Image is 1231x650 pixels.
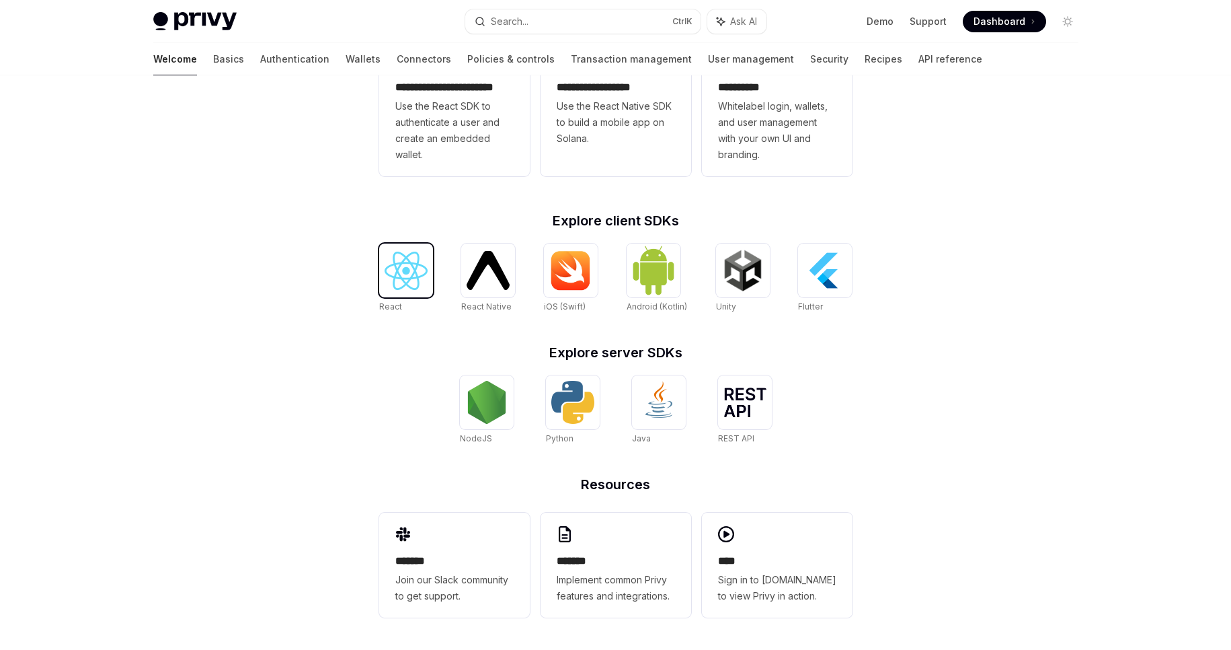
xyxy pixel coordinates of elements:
[395,98,514,163] span: Use the React SDK to authenticate a user and create an embedded wallet.
[460,433,492,443] span: NodeJS
[627,244,687,314] a: Android (Kotlin)Android (Kotlin)
[467,43,555,75] a: Policies & controls
[551,381,594,424] img: Python
[632,433,651,443] span: Java
[627,301,687,312] span: Android (Kotlin)
[460,375,514,445] a: NodeJSNodeJS
[798,301,823,312] span: Flutter
[637,381,680,424] img: Java
[718,98,836,163] span: Whitelabel login, wallets, and user management with your own UI and branding.
[718,572,836,604] span: Sign in to [DOMAIN_NAME] to view Privy in action.
[708,43,794,75] a: User management
[213,43,244,75] a: Basics
[707,9,766,34] button: Ask AI
[810,43,848,75] a: Security
[379,301,402,312] span: React
[723,388,766,417] img: REST API
[346,43,381,75] a: Wallets
[867,15,894,28] a: Demo
[672,16,692,27] span: Ctrl K
[461,301,512,312] span: React Native
[963,11,1046,32] a: Dashboard
[544,244,598,314] a: iOS (Swift)iOS (Swift)
[379,513,530,618] a: **** **Join our Slack community to get support.
[467,251,510,289] img: React Native
[557,572,675,604] span: Implement common Privy features and integrations.
[865,43,902,75] a: Recipes
[571,43,692,75] a: Transaction management
[910,15,947,28] a: Support
[379,244,433,314] a: ReactReact
[395,572,514,604] span: Join our Slack community to get support.
[803,249,846,292] img: Flutter
[632,375,686,445] a: JavaJava
[465,381,508,424] img: NodeJS
[379,214,852,227] h2: Explore client SDKs
[918,43,982,75] a: API reference
[465,9,701,34] button: Search...CtrlK
[153,43,197,75] a: Welcome
[541,513,691,618] a: **** **Implement common Privy features and integrations.
[153,12,237,31] img: light logo
[461,244,515,314] a: React NativeReact Native
[379,478,852,491] h2: Resources
[260,43,329,75] a: Authentication
[397,43,451,75] a: Connectors
[730,15,757,28] span: Ask AI
[546,433,573,443] span: Python
[491,13,528,30] div: Search...
[718,433,754,443] span: REST API
[718,375,772,445] a: REST APIREST API
[541,39,691,176] a: **** **** **** ***Use the React Native SDK to build a mobile app on Solana.
[632,245,675,295] img: Android (Kotlin)
[549,250,592,291] img: iOS (Swift)
[974,15,1025,28] span: Dashboard
[716,301,736,312] span: Unity
[544,301,586,312] span: iOS (Swift)
[721,249,764,292] img: Unity
[1057,11,1078,32] button: Toggle dark mode
[702,39,852,176] a: **** *****Whitelabel login, wallets, and user management with your own UI and branding.
[716,244,770,314] a: UnityUnity
[546,375,600,445] a: PythonPython
[385,252,428,290] img: React
[798,244,852,314] a: FlutterFlutter
[379,346,852,359] h2: Explore server SDKs
[702,513,852,618] a: ****Sign in to [DOMAIN_NAME] to view Privy in action.
[557,98,675,147] span: Use the React Native SDK to build a mobile app on Solana.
